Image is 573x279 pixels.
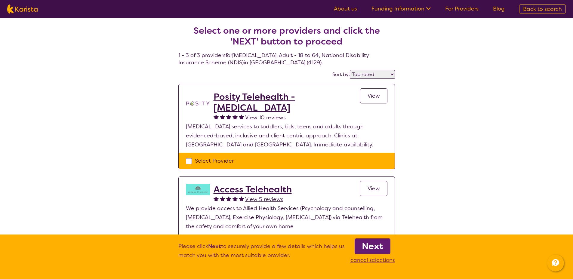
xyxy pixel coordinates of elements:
img: fullstar [233,196,238,201]
img: fullstar [214,114,219,119]
p: Please click to securely provide a few details which helps us match you with the most suitable pr... [178,242,345,265]
label: Sort by: [332,71,350,78]
a: View 10 reviews [245,113,286,122]
a: View [360,88,387,103]
img: fullstar [220,196,225,201]
span: View [368,185,380,192]
img: t1bslo80pcylnzwjhndq.png [186,91,210,115]
p: cancel selections [350,256,395,265]
img: hzy3j6chfzohyvwdpojv.png [186,184,210,195]
span: View 10 reviews [245,114,286,121]
span: View 5 reviews [245,196,283,203]
a: Blog [493,5,505,12]
a: Back to search [519,4,566,14]
span: View [368,92,380,100]
span: Back to search [523,5,562,13]
a: For Providers [445,5,479,12]
img: fullstar [239,114,244,119]
img: fullstar [226,114,231,119]
a: About us [334,5,357,12]
img: Karista logo [7,5,38,14]
h2: Select one or more providers and click the 'NEXT' button to proceed [186,25,388,47]
p: [MEDICAL_DATA] services to toddlers, kids, teens and adults through evidenced-based, inclusive an... [186,122,387,149]
img: fullstar [226,196,231,201]
b: Next [208,243,221,250]
a: Posity Telehealth - [MEDICAL_DATA] [214,91,360,113]
a: View [360,181,387,196]
a: Funding Information [371,5,431,12]
p: We provide access to Allied Health Services (Psychology and counselling, [MEDICAL_DATA], Exercise... [186,204,387,231]
img: fullstar [214,196,219,201]
a: Access Telehealth [214,184,292,195]
a: View 5 reviews [245,195,283,204]
h4: 1 - 3 of 3 providers for [MEDICAL_DATA] , Adult - 18 to 64 , National Disability Insurance Scheme... [178,11,395,66]
a: Next [355,238,390,254]
img: fullstar [233,114,238,119]
b: Next [362,240,383,252]
button: Channel Menu [547,255,564,271]
img: fullstar [220,114,225,119]
img: fullstar [239,196,244,201]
